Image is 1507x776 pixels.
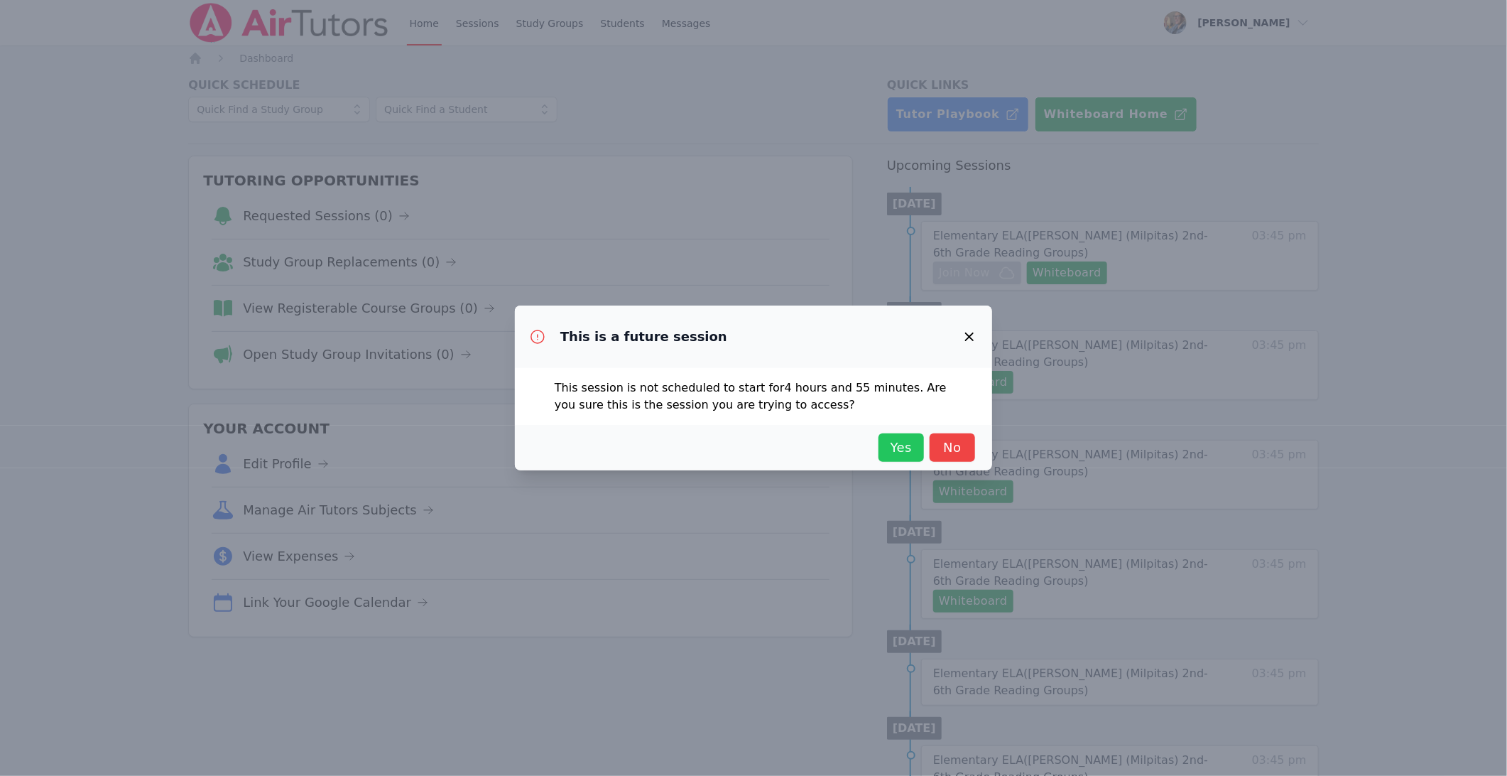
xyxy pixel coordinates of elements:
[886,438,917,458] span: Yes
[937,438,968,458] span: No
[555,379,952,414] p: This session is not scheduled to start for 4 hours and 55 minutes . Are you sure this is the sess...
[878,433,924,462] button: Yes
[930,433,975,462] button: No
[560,328,727,345] h3: This is a future session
